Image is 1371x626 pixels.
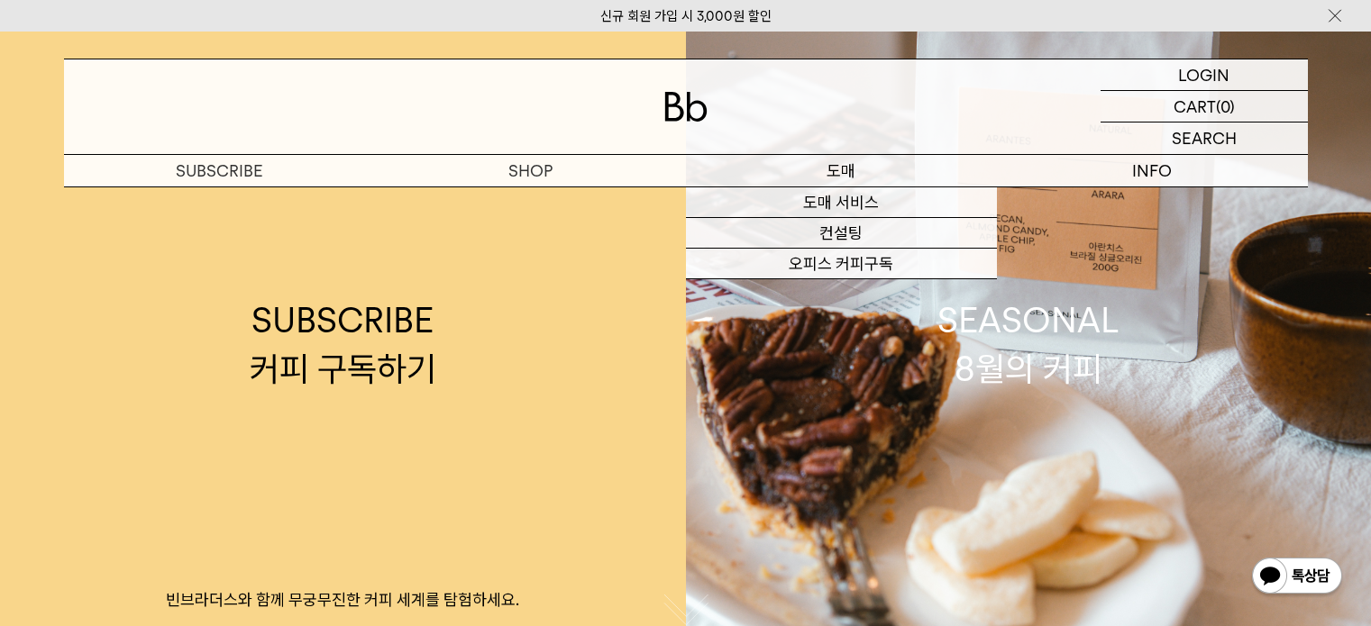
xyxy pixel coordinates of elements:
div: SUBSCRIBE 커피 구독하기 [250,296,436,392]
a: 오피스 커피구독 [686,249,997,279]
a: 컨설팅 [686,218,997,249]
a: 신규 회원 가입 시 3,000원 할인 [600,8,772,24]
p: (0) [1216,91,1235,122]
p: 도매 [686,155,997,186]
a: 도매 서비스 [686,187,997,218]
a: CART (0) [1101,91,1308,122]
a: LOGIN [1101,59,1308,91]
p: SEARCH [1172,122,1237,154]
p: LOGIN [1178,59,1229,90]
a: SHOP [375,155,686,186]
a: SUBSCRIBE [64,155,375,186]
p: INFO [997,155,1308,186]
img: 로고 [664,92,708,122]
div: SEASONAL 8월의 커피 [937,296,1120,392]
img: 카카오톡 채널 1:1 채팅 버튼 [1250,556,1344,599]
p: CART [1174,91,1216,122]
